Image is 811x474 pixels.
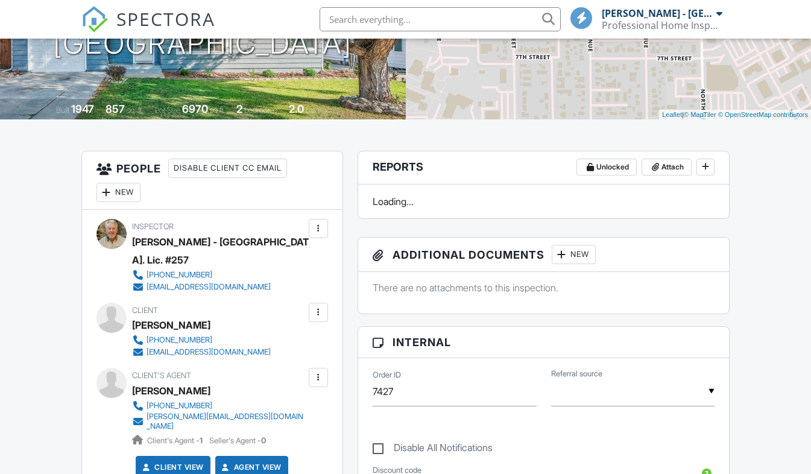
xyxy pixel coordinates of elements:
[132,281,306,293] a: [EMAIL_ADDRESS][DOMAIN_NAME]
[289,103,304,115] div: 2.0
[147,335,212,345] div: [PHONE_NUMBER]
[320,7,561,31] input: Search everything...
[147,347,271,357] div: [EMAIL_ADDRESS][DOMAIN_NAME]
[82,151,342,210] h3: People
[659,110,811,120] div: |
[132,316,210,334] div: [PERSON_NAME]
[132,371,191,380] span: Client's Agent
[132,346,271,358] a: [EMAIL_ADDRESS][DOMAIN_NAME]
[147,412,306,431] div: [PERSON_NAME][EMAIL_ADDRESS][DOMAIN_NAME]
[168,159,287,178] div: Disable Client CC Email
[358,327,730,358] h3: Internal
[358,238,730,272] h3: Additional Documents
[147,401,212,411] div: [PHONE_NUMBER]
[373,442,493,457] label: Disable All Notifications
[219,461,282,473] a: Agent View
[306,106,340,115] span: bathrooms
[132,222,174,231] span: Inspector
[132,382,210,400] a: [PERSON_NAME]
[132,400,306,412] a: [PHONE_NUMBER]
[106,103,125,115] div: 857
[718,111,808,118] a: © OpenStreetMap contributors
[209,436,266,445] span: Seller's Agent -
[602,7,713,19] div: [PERSON_NAME] - [GEOGRAPHIC_DATA]. Lic. #257
[81,16,215,42] a: SPECTORA
[182,103,208,115] div: 6970
[71,103,94,115] div: 1947
[132,306,158,315] span: Client
[373,281,715,294] p: There are no attachments to this inspection.
[132,233,315,269] div: [PERSON_NAME] - [GEOGRAPHIC_DATA]. Lic. #257
[551,368,602,379] label: Referral source
[147,436,204,445] span: Client's Agent -
[140,461,204,473] a: Client View
[244,106,277,115] span: bedrooms
[662,111,682,118] a: Leaflet
[56,106,69,115] span: Built
[210,106,225,115] span: sq.ft.
[200,436,203,445] strong: 1
[552,245,596,264] div: New
[155,106,180,115] span: Lot Size
[132,334,271,346] a: [PHONE_NUMBER]
[373,370,401,381] label: Order ID
[602,19,722,31] div: Professional Home Inspections
[116,6,215,31] span: SPECTORA
[81,6,108,33] img: The Best Home Inspection Software - Spectora
[236,103,242,115] div: 2
[127,106,144,115] span: sq. ft.
[147,282,271,292] div: [EMAIL_ADDRESS][DOMAIN_NAME]
[147,270,212,280] div: [PHONE_NUMBER]
[261,436,266,445] strong: 0
[132,269,306,281] a: [PHONE_NUMBER]
[96,183,140,202] div: New
[684,111,716,118] a: © MapTiler
[132,412,306,431] a: [PERSON_NAME][EMAIL_ADDRESS][DOMAIN_NAME]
